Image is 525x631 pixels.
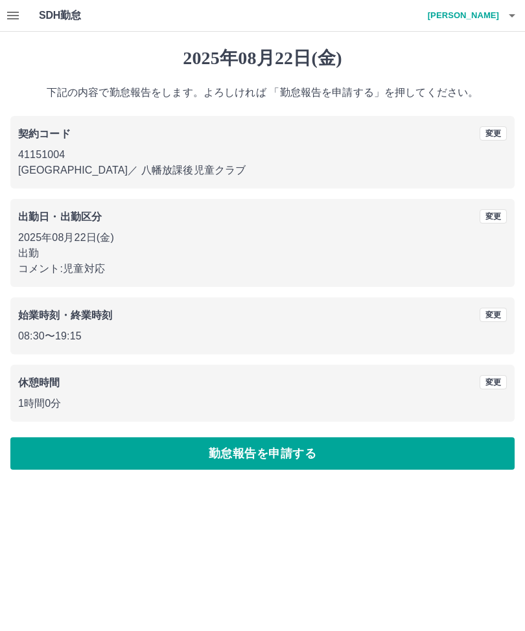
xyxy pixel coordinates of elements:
[10,47,515,69] h1: 2025年08月22日(金)
[18,246,507,261] p: 出勤
[18,396,507,411] p: 1時間0分
[10,85,515,100] p: 下記の内容で勤怠報告をします。よろしければ 「勤怠報告を申請する」を押してください。
[480,126,507,141] button: 変更
[18,147,507,163] p: 41151004
[18,261,507,277] p: コメント: 児童対応
[18,328,507,344] p: 08:30 〜 19:15
[18,211,102,222] b: 出勤日・出勤区分
[18,230,507,246] p: 2025年08月22日(金)
[480,375,507,389] button: 変更
[18,377,60,388] b: 休憩時間
[480,308,507,322] button: 変更
[10,437,515,470] button: 勤怠報告を申請する
[18,163,507,178] p: [GEOGRAPHIC_DATA] ／ 八幡放課後児童クラブ
[18,310,112,321] b: 始業時刻・終業時刻
[18,128,71,139] b: 契約コード
[480,209,507,224] button: 変更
